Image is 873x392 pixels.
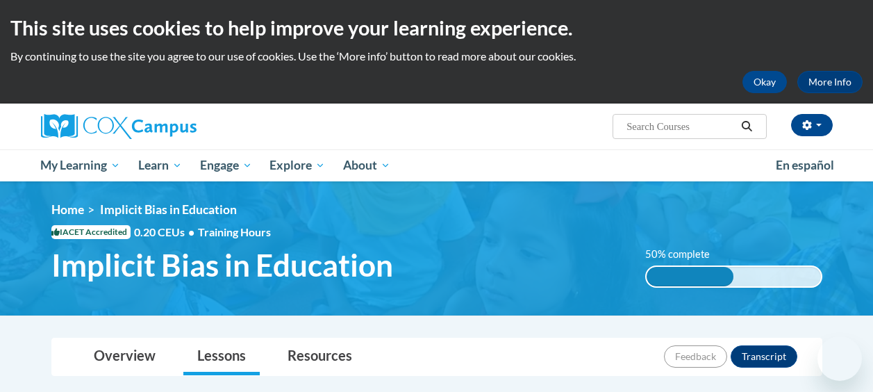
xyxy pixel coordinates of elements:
a: More Info [797,71,863,93]
span: Training Hours [198,225,271,238]
span: IACET Accredited [51,225,131,239]
a: Lessons [183,338,260,375]
img: Cox Campus [41,114,197,139]
span: Learn [138,157,182,174]
a: Overview [80,338,169,375]
a: Learn [129,149,191,181]
a: Resources [274,338,366,375]
div: 50% complete [647,267,734,286]
p: By continuing to use the site you agree to our use of cookies. Use the ‘More info’ button to read... [10,49,863,64]
h2: This site uses cookies to help improve your learning experience. [10,14,863,42]
a: Explore [260,149,334,181]
button: Feedback [664,345,727,368]
span: Engage [200,157,252,174]
a: En español [767,151,843,180]
iframe: Button to launch messaging window [817,336,862,381]
input: Search Courses [625,118,736,135]
span: • [188,225,194,238]
a: My Learning [32,149,130,181]
span: My Learning [40,157,120,174]
span: En español [776,158,834,172]
a: About [334,149,399,181]
a: Engage [191,149,261,181]
button: Transcript [731,345,797,368]
button: Search [736,118,757,135]
span: About [343,157,390,174]
span: Explore [269,157,325,174]
label: 50% complete [645,247,725,262]
button: Account Settings [791,114,833,136]
span: 0.20 CEUs [134,224,198,240]
a: Cox Campus [41,114,291,139]
span: Implicit Bias in Education [100,202,237,217]
span: Implicit Bias in Education [51,247,393,284]
div: Main menu [31,149,843,181]
button: Okay [742,71,787,93]
a: Home [51,202,84,217]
